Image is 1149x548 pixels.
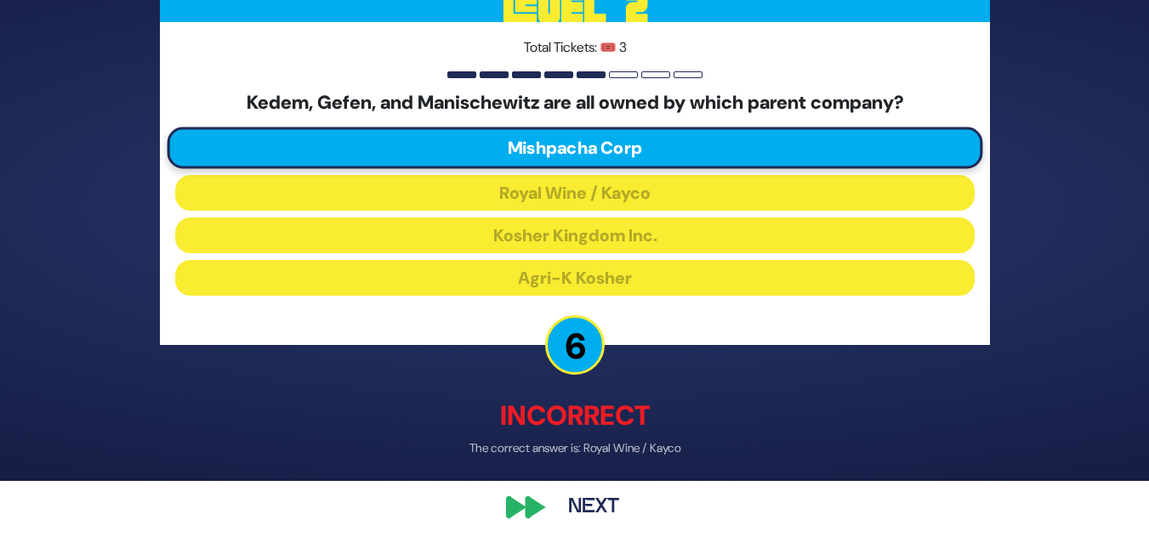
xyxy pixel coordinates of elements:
p: Incorrect [160,396,990,437]
button: Kosher Kingdom Inc. [175,218,975,254]
p: 6 [545,316,605,376]
p: The correct answer is: Royal Wine / Kayco [160,440,990,458]
button: Agri-K Kosher [175,261,975,297]
h5: Kedem, Gefen, and Manischewitz are all owned by which parent company? [175,92,975,114]
p: Total Tickets: 🎟️ 3 [175,37,975,58]
button: Royal Wine / Kayco [175,176,975,212]
button: Next [544,489,643,528]
button: Mishpacha Corp [167,127,982,169]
